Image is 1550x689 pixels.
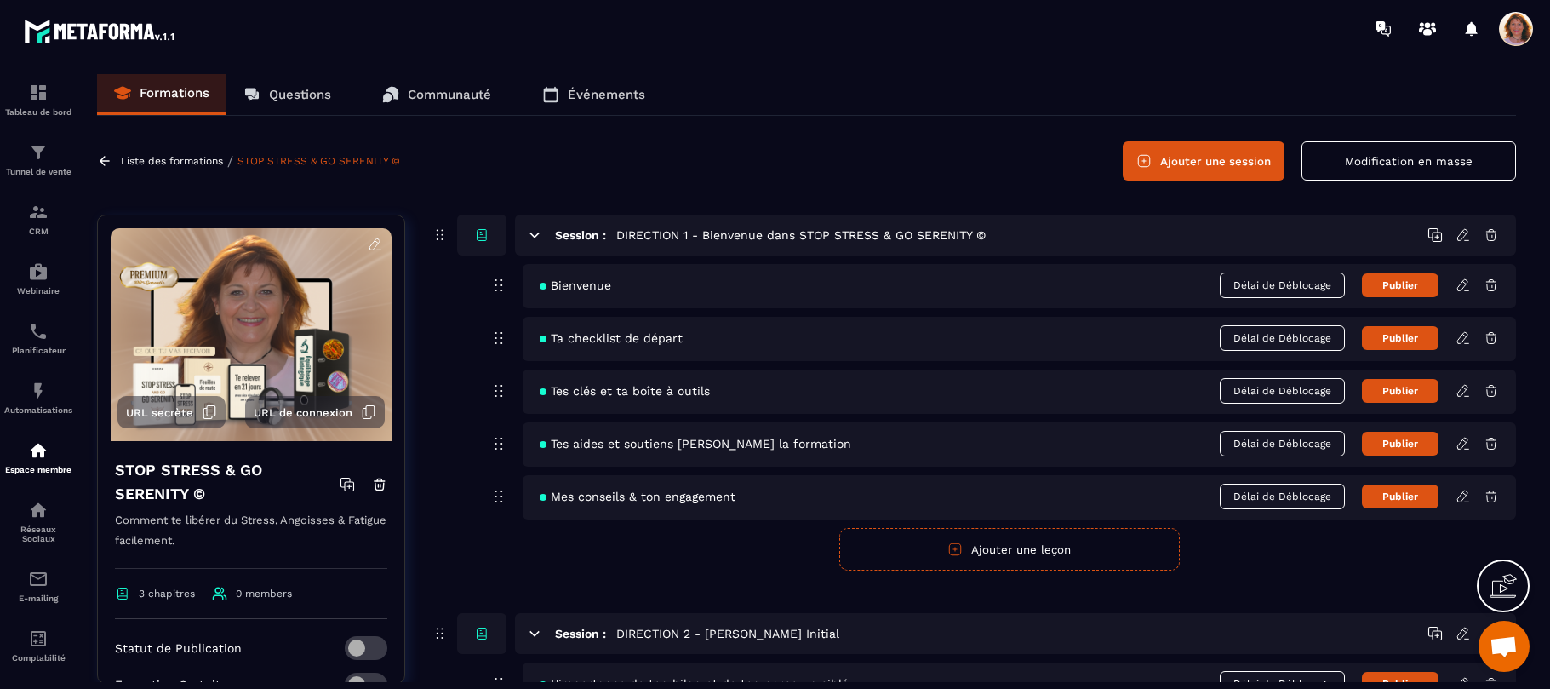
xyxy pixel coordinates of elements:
[616,625,839,642] h5: DIRECTION 2 - [PERSON_NAME] Initial
[365,74,508,115] a: Communauté
[4,346,72,355] p: Planificateur
[1123,141,1284,181] button: Ajouter une session
[4,405,72,415] p: Automatisations
[236,588,292,600] span: 0 members
[4,616,72,675] a: accountantaccountantComptabilité
[1362,379,1438,403] button: Publier
[540,437,851,451] span: Tes aides et soutiens [PERSON_NAME] la formation
[4,189,72,249] a: formationformationCRM
[97,74,226,115] a: Formations
[4,107,72,117] p: Tableau de bord
[28,83,49,103] img: formation
[28,629,49,649] img: accountant
[269,87,331,102] p: Questions
[28,569,49,589] img: email
[4,428,72,487] a: automationsautomationsEspace membre
[1220,378,1345,404] span: Délai de Déblocage
[568,87,645,102] p: Événements
[111,228,392,441] img: background
[1220,431,1345,456] span: Délai de Déblocage
[140,85,209,100] p: Formations
[4,308,72,368] a: schedulerschedulerPlanificateur
[4,525,72,543] p: Réseaux Sociaux
[540,331,683,345] span: Ta checklist de départ
[4,286,72,296] p: Webinaire
[4,227,72,236] p: CRM
[28,381,49,401] img: automations
[4,653,72,663] p: Comptabilité
[227,153,233,169] span: /
[28,321,49,342] img: scheduler
[4,249,72,308] a: automationsautomationsWebinaire
[408,87,491,102] p: Communauté
[555,228,606,242] h6: Session :
[1301,141,1516,181] button: Modification en masse
[115,641,242,655] p: Statut de Publication
[28,500,49,520] img: social-network
[4,465,72,474] p: Espace membre
[540,490,735,503] span: Mes conseils & ton engagement
[28,261,49,282] img: automations
[1220,325,1345,351] span: Délai de Déblocage
[4,368,72,428] a: automationsautomationsAutomatisations
[28,202,49,222] img: formation
[540,384,710,398] span: Tes clés et ta boîte à outils
[117,396,226,428] button: URL secrète
[1362,485,1438,508] button: Publier
[4,167,72,176] p: Tunnel de vente
[1220,484,1345,509] span: Délai de Déblocage
[245,396,385,428] button: URL de connexion
[1362,273,1438,297] button: Publier
[28,440,49,461] img: automations
[254,406,352,419] span: URL de connexion
[1362,326,1438,350] button: Publier
[28,142,49,163] img: formation
[4,556,72,616] a: emailemailE-mailing
[616,227,986,244] h5: DIRECTION 1 - Bienvenue dans STOP STRESS & GO SERENITY ©
[1479,621,1530,672] a: Ouvrir le chat
[839,528,1180,571] button: Ajouter une leçon
[226,74,348,115] a: Questions
[115,510,387,569] p: Comment te libérer du Stress, Angoisses & Fatigue facilement.
[4,70,72,129] a: formationformationTableau de bord
[1362,432,1438,456] button: Publier
[139,588,195,600] span: 3 chapitres
[525,74,662,115] a: Événements
[24,15,177,46] img: logo
[540,278,611,292] span: Bienvenue
[115,458,340,506] h4: STOP STRESS & GO SERENITY ©
[237,155,400,167] a: STOP STRESS & GO SERENITY ©
[555,627,606,640] h6: Session :
[4,129,72,189] a: formationformationTunnel de vente
[1220,273,1345,298] span: Délai de Déblocage
[121,155,223,167] a: Liste des formations
[126,406,193,419] span: URL secrète
[4,487,72,556] a: social-networksocial-networkRéseaux Sociaux
[4,594,72,603] p: E-mailing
